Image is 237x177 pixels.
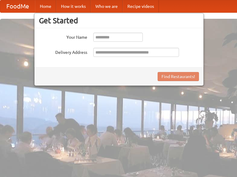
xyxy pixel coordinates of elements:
[56,0,91,12] a: How it works
[39,48,87,55] label: Delivery Address
[123,0,159,12] a: Recipe videos
[91,0,123,12] a: Who we are
[39,16,199,25] h3: Get Started
[35,0,56,12] a: Home
[0,0,35,12] a: FoodMe
[39,33,87,40] label: Your Name
[158,72,199,81] button: Find Restaurants!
